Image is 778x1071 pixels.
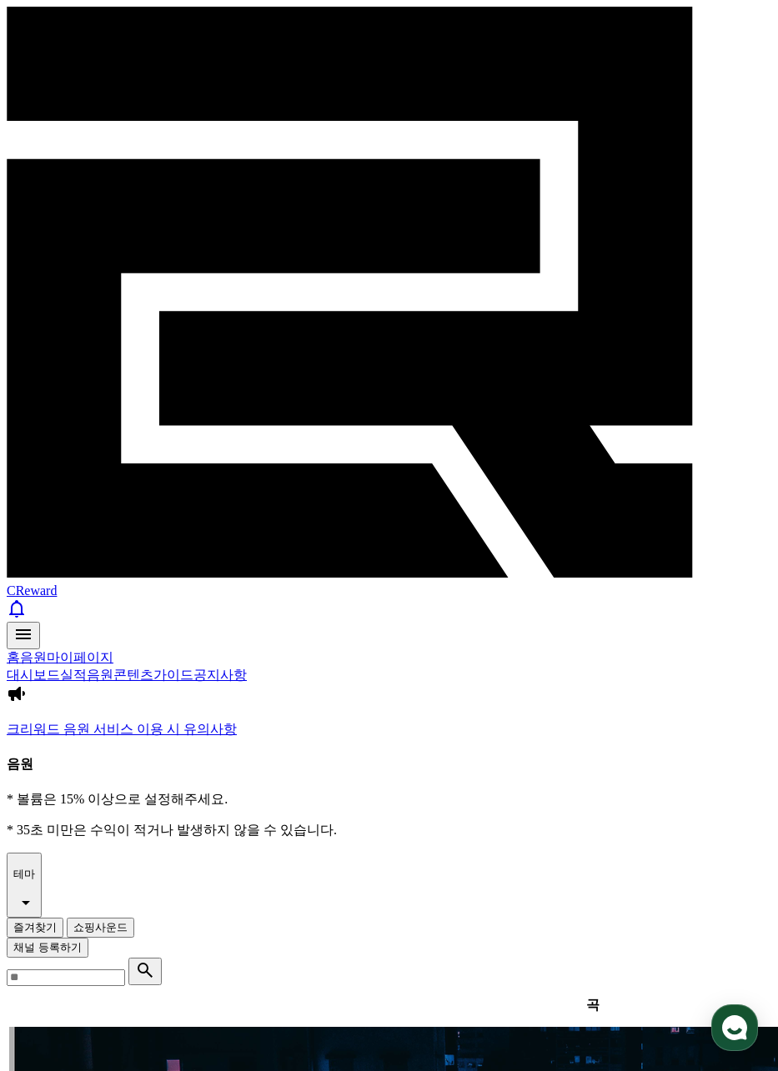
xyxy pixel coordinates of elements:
[7,756,771,773] h4: 음원
[7,583,57,598] span: CReward
[193,668,247,682] a: 공지사항
[7,918,63,938] button: 즐겨찾기
[153,668,193,682] a: 가이드
[47,650,113,664] a: 마이페이지
[7,853,42,918] button: 테마
[7,568,771,598] a: CReward
[113,668,153,682] a: 콘텐츠
[7,939,88,953] a: 채널 등록하기
[60,668,87,682] a: 실적
[7,938,88,958] button: 채널 등록하기
[13,867,35,882] p: 테마
[7,721,771,738] a: 크리워드 음원 서비스 이용 시 유의사항
[87,668,113,682] a: 음원
[7,668,60,682] a: 대시보드
[7,791,771,808] p: * 볼륨은 15% 이상으로 설정해주세요.
[20,650,47,664] a: 음원
[7,822,771,839] p: * 35초 미만은 수익이 적거나 발생하지 않을 수 있습니다.
[7,650,20,664] a: 홈
[67,918,134,938] button: 쇼핑사운드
